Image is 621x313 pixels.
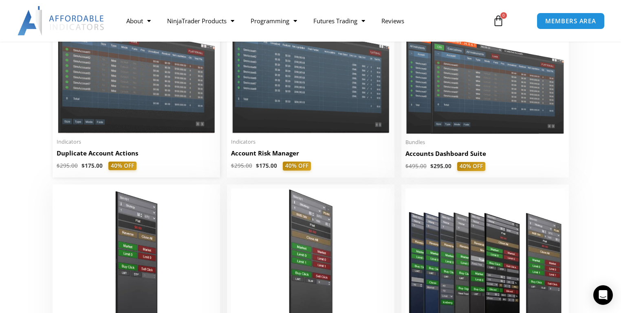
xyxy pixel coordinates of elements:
a: MEMBERS AREA [537,13,605,29]
img: Account Risk Manager [231,7,390,133]
bdi: 295.00 [430,162,451,170]
span: $ [231,162,234,169]
a: About [118,11,159,30]
img: Accounts Dashboard Suite [405,7,565,134]
a: Reviews [373,11,412,30]
div: Open Intercom Messenger [593,285,613,305]
span: $ [430,162,434,170]
bdi: 175.00 [256,162,277,169]
a: Account Risk Manager [231,149,390,162]
bdi: 495.00 [405,162,427,170]
nav: Menu [118,11,484,30]
span: $ [57,162,60,169]
a: Programming [242,11,305,30]
h2: Account Risk Manager [231,149,390,158]
h2: Duplicate Account Actions [57,149,216,158]
span: 40% OFF [283,162,311,171]
img: Duplicate Account Actions [57,7,216,133]
span: $ [81,162,85,169]
bdi: 295.00 [57,162,78,169]
a: Accounts Dashboard Suite [405,149,565,162]
a: NinjaTrader Products [159,11,242,30]
img: LogoAI [18,6,105,36]
span: 0 [500,12,507,19]
a: Duplicate Account Actions [57,149,216,162]
span: MEMBERS AREA [545,18,596,24]
span: Bundles [405,139,565,146]
h2: Accounts Dashboard Suite [405,149,565,158]
a: Futures Trading [305,11,373,30]
span: $ [405,162,409,170]
bdi: 295.00 [231,162,252,169]
a: 0 [480,9,516,33]
span: Indicators [231,138,390,145]
span: $ [256,162,259,169]
span: 40% OFF [108,162,137,171]
span: 40% OFF [457,162,485,171]
bdi: 175.00 [81,162,103,169]
span: Indicators [57,138,216,145]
